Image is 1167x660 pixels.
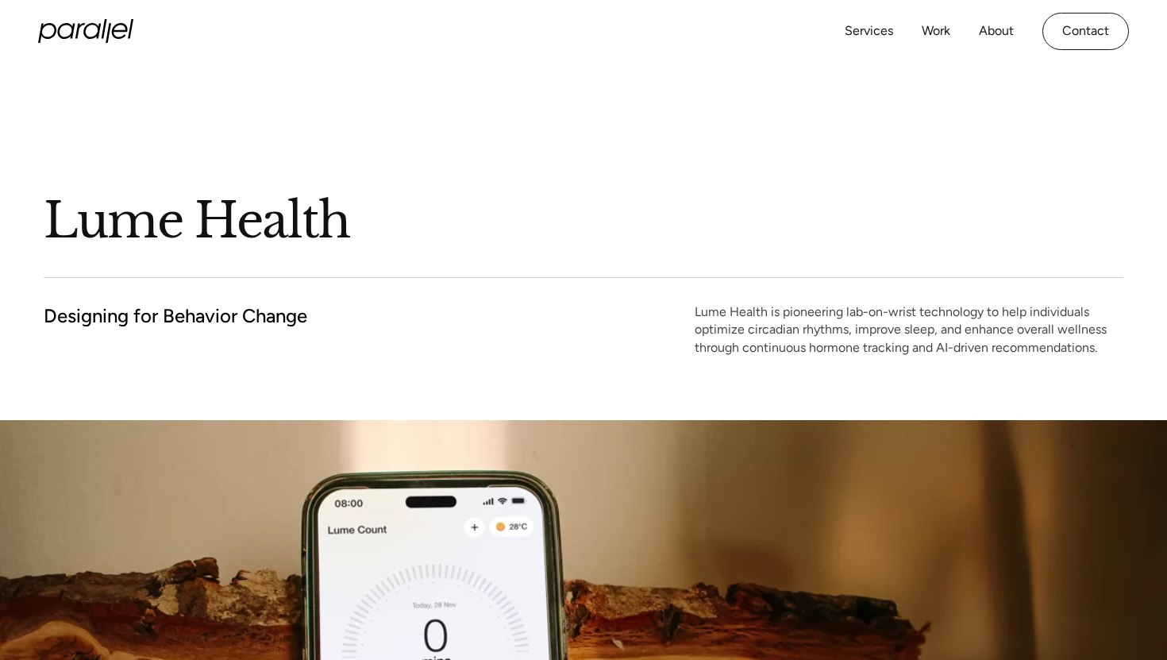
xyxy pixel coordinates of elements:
a: Work [922,20,950,43]
a: About [979,20,1014,43]
a: Contact [1042,13,1129,50]
p: Lume Health is pioneering lab-on-wrist technology to help individuals optimize circadian rhythms,... [695,303,1123,357]
a: home [38,19,133,43]
h1: Lume Health [44,190,1123,252]
a: Services [845,20,893,43]
h2: Designing for Behavior Change [44,303,307,328]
